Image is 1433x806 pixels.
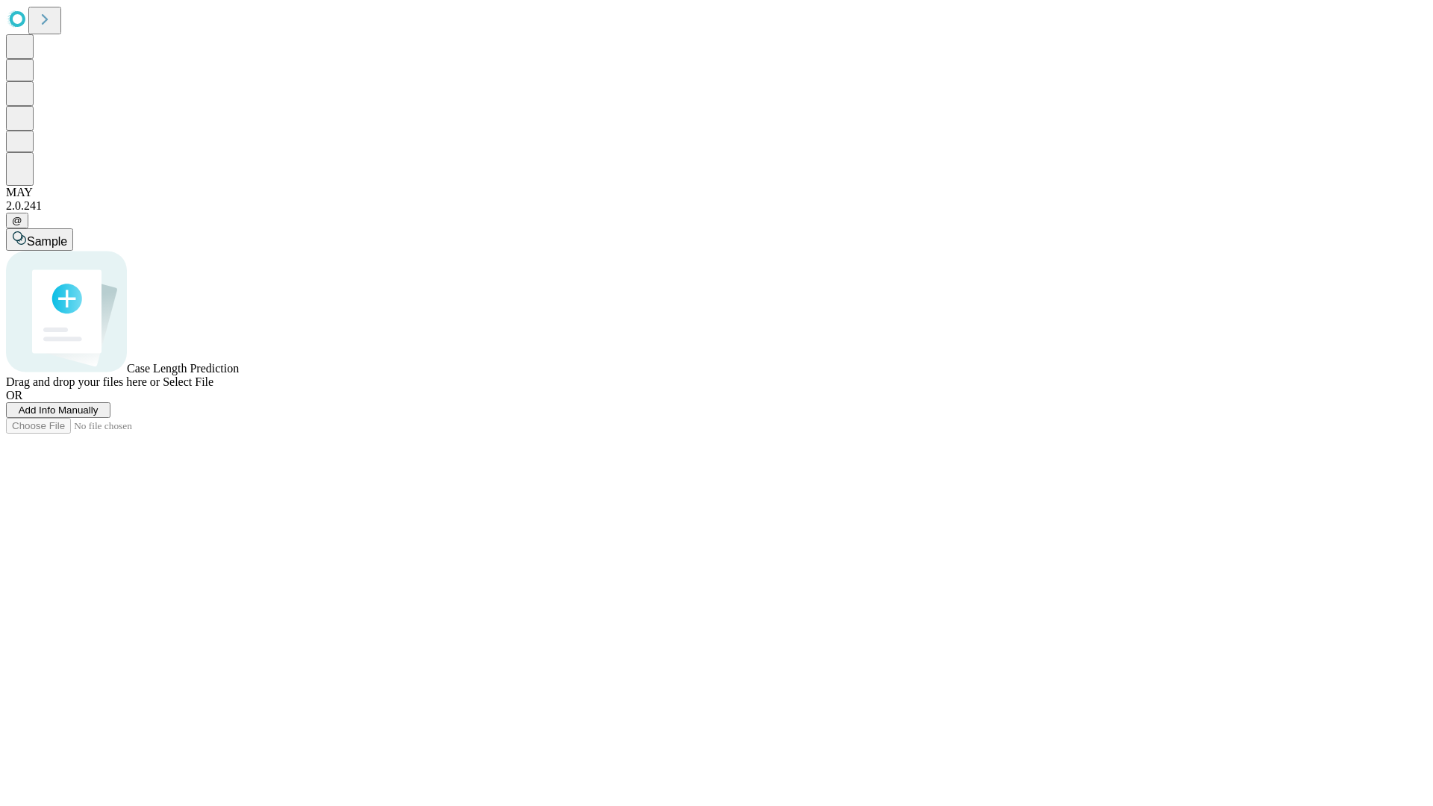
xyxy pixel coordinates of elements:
span: Add Info Manually [19,404,99,416]
div: 2.0.241 [6,199,1427,213]
span: Case Length Prediction [127,362,239,375]
div: MAY [6,186,1427,199]
span: OR [6,389,22,402]
span: Drag and drop your files here or [6,375,160,388]
button: Add Info Manually [6,402,110,418]
button: Sample [6,228,73,251]
span: @ [12,215,22,226]
span: Select File [163,375,213,388]
button: @ [6,213,28,228]
span: Sample [27,235,67,248]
